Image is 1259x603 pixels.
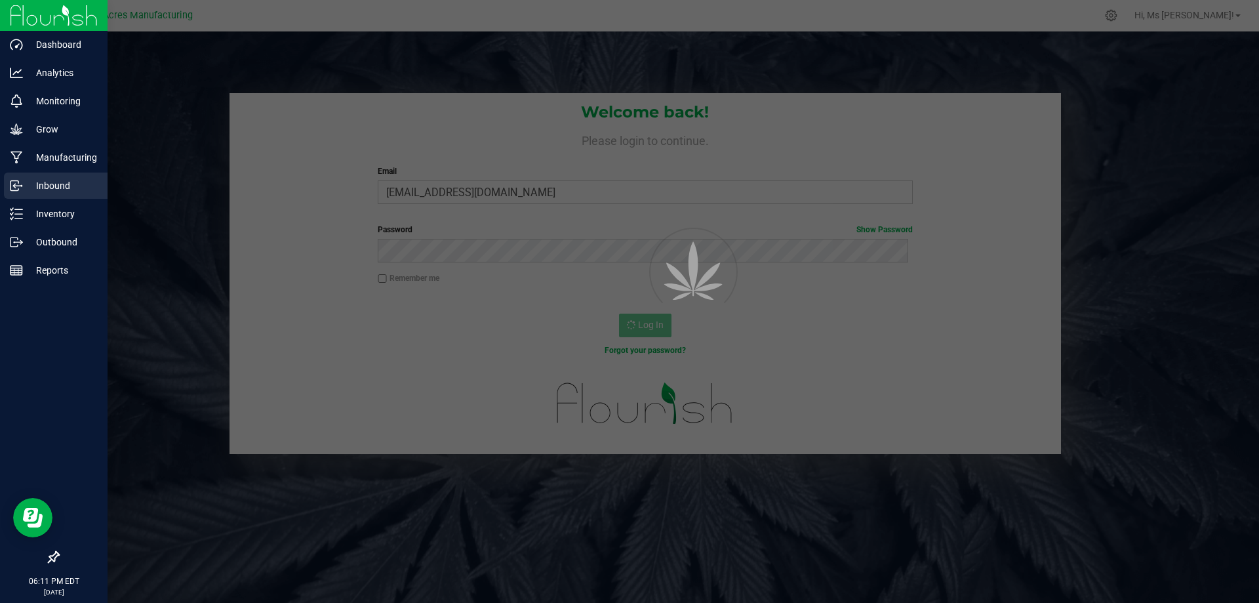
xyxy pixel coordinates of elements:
[10,264,23,277] inline-svg: Reports
[10,207,23,220] inline-svg: Inventory
[23,206,102,222] p: Inventory
[10,179,23,192] inline-svg: Inbound
[10,123,23,136] inline-svg: Grow
[23,262,102,278] p: Reports
[10,66,23,79] inline-svg: Analytics
[23,65,102,81] p: Analytics
[10,94,23,108] inline-svg: Monitoring
[10,151,23,164] inline-svg: Manufacturing
[6,587,102,597] p: [DATE]
[10,236,23,249] inline-svg: Outbound
[23,121,102,137] p: Grow
[6,575,102,587] p: 06:11 PM EDT
[10,38,23,51] inline-svg: Dashboard
[23,234,102,250] p: Outbound
[23,93,102,109] p: Monitoring
[23,37,102,52] p: Dashboard
[23,150,102,165] p: Manufacturing
[23,178,102,194] p: Inbound
[13,498,52,537] iframe: Resource center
